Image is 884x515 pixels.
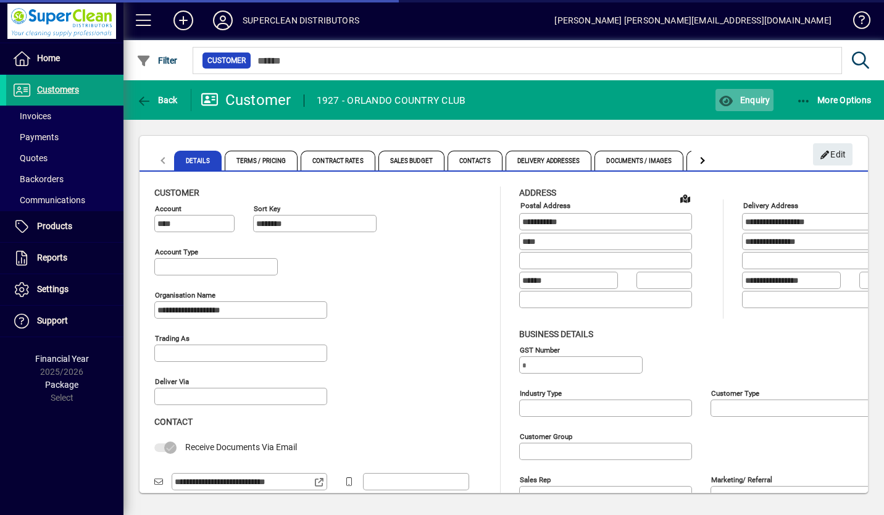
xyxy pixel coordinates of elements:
span: More Options [796,95,872,105]
span: Edit [820,144,846,165]
a: Backorders [6,169,123,190]
span: Support [37,316,68,325]
button: Enquiry [715,89,773,111]
mat-label: Marketing/ Referral [711,475,772,484]
span: Filter [136,56,178,65]
span: Backorders [12,174,64,184]
span: Address [519,188,556,198]
span: Contact [154,417,193,427]
a: Reports [6,243,123,274]
a: Home [6,43,123,74]
div: SUPERCLEAN DISTRIBUTORS [243,10,359,30]
button: Edit [813,143,853,165]
mat-label: Deliver via [155,377,189,386]
button: Profile [203,9,243,31]
span: Home [37,53,60,63]
mat-label: GST Number [520,345,560,354]
mat-label: Account Type [155,248,198,256]
button: Back [133,89,181,111]
span: Reports [37,253,67,262]
app-page-header-button: Back [123,89,191,111]
button: Filter [133,49,181,72]
mat-label: Sort key [254,204,280,213]
span: Documents / Images [594,151,683,170]
span: Invoices [12,111,51,121]
span: Financial Year [35,354,89,364]
span: Products [37,221,72,231]
span: Quotes [12,153,48,163]
span: Package [45,380,78,390]
mat-label: Trading as [155,334,190,343]
mat-label: Customer type [711,388,759,397]
a: Communications [6,190,123,211]
a: Support [6,306,123,337]
div: Customer [201,90,291,110]
span: Terms / Pricing [225,151,298,170]
mat-label: Industry type [520,388,562,397]
span: Contract Rates [301,151,375,170]
span: Contacts [448,151,502,170]
mat-label: Sales rep [520,475,551,484]
span: Sales Budget [378,151,444,170]
a: Payments [6,127,123,148]
a: Products [6,211,123,242]
button: More Options [793,89,875,111]
span: Business details [519,329,593,339]
span: Customers [37,85,79,94]
a: Knowledge Base [844,2,869,43]
mat-label: Account [155,204,181,213]
mat-label: Organisation name [155,291,215,299]
span: Payments [12,132,59,142]
span: Receive Documents Via Email [185,442,297,452]
span: Custom Fields [686,151,756,170]
a: Invoices [6,106,123,127]
span: Delivery Addresses [506,151,592,170]
span: Communications [12,195,85,205]
span: Customer [207,54,246,67]
span: Details [174,151,222,170]
span: Back [136,95,178,105]
span: Settings [37,284,69,294]
button: Add [164,9,203,31]
div: [PERSON_NAME] [PERSON_NAME][EMAIL_ADDRESS][DOMAIN_NAME] [554,10,832,30]
span: Customer [154,188,199,198]
div: 1927 - ORLANDO COUNTRY CLUB [317,91,466,111]
a: View on map [675,188,695,208]
mat-label: Customer group [520,432,572,440]
a: Settings [6,274,123,305]
span: Enquiry [719,95,770,105]
a: Quotes [6,148,123,169]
